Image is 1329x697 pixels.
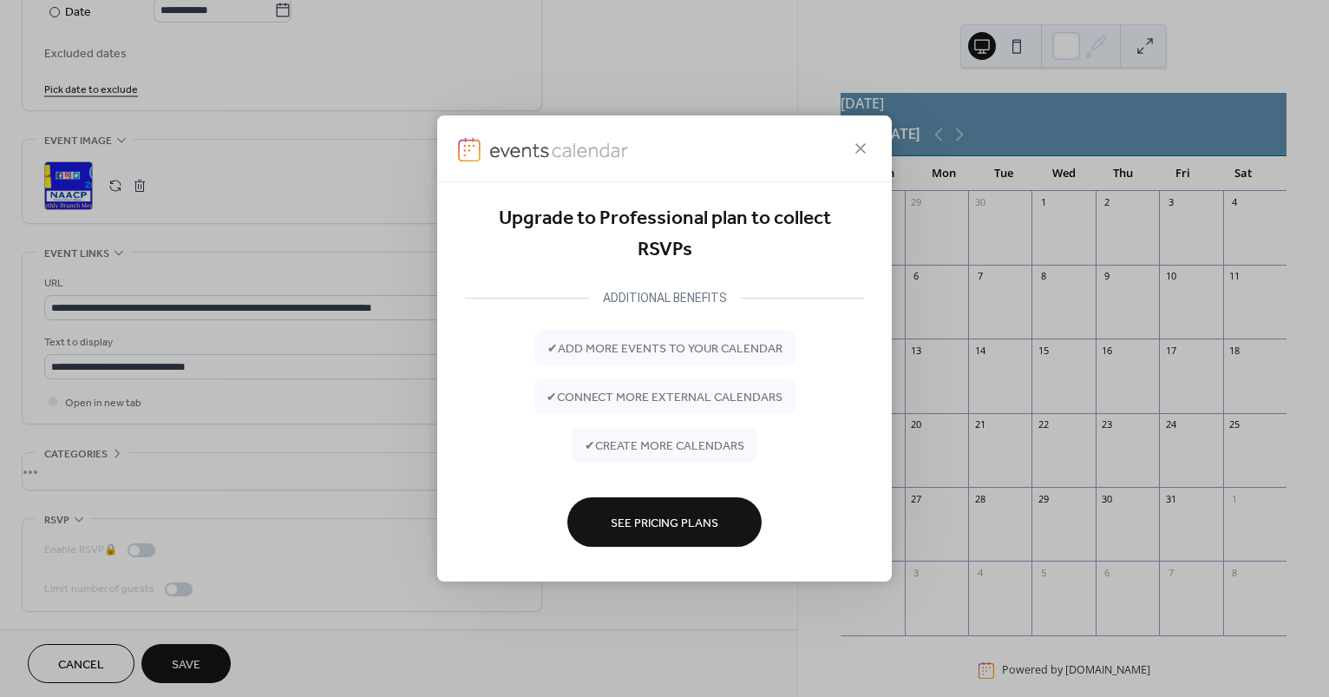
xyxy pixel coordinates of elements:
[567,497,762,547] button: See Pricing Plans
[585,437,744,456] span: ✔ create more calendars
[458,137,481,161] img: logo-icon
[489,137,630,161] img: logo-type
[589,287,741,308] div: ADDITIONAL BENEFITS
[611,515,718,533] span: See Pricing Plans
[465,203,864,266] div: Upgrade to Professional plan to collect RSVPs
[547,389,782,407] span: ✔ connect more external calendars
[547,340,782,358] span: ✔ add more events to your calendar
